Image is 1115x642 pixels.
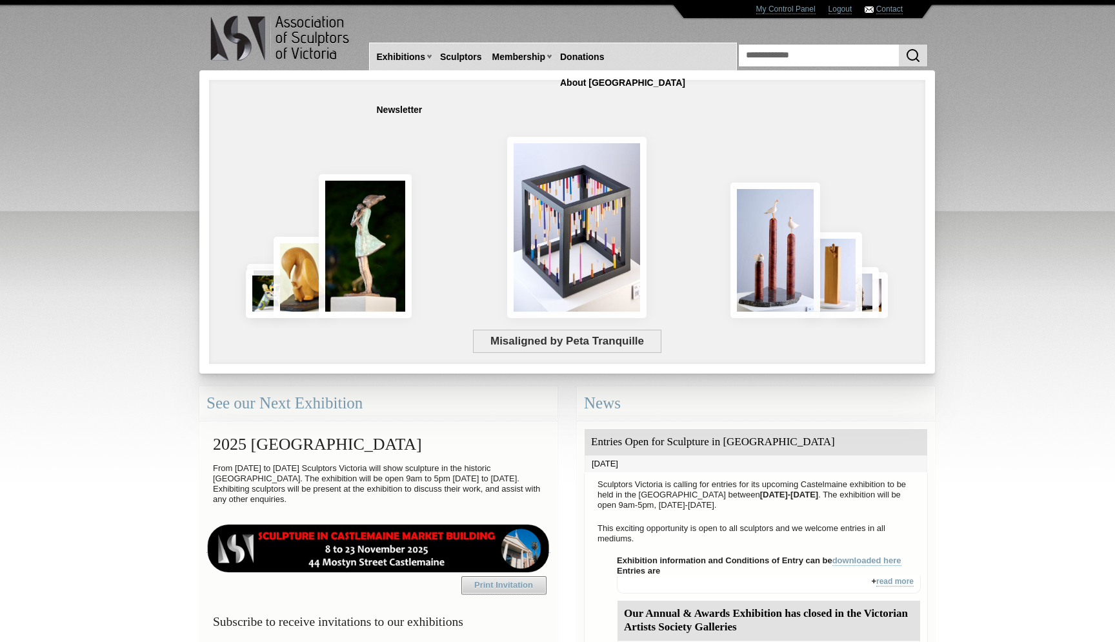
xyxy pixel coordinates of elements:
a: downloaded here [832,556,901,566]
a: My Control Panel [756,5,816,14]
img: logo.png [210,13,352,64]
img: Contact ASV [865,6,874,13]
span: Misaligned by Peta Tranquille [473,330,661,353]
a: Logout [829,5,852,14]
a: Sculptors [435,45,487,69]
div: Entries Open for Sculpture in [GEOGRAPHIC_DATA] [585,429,927,456]
h2: 2025 [GEOGRAPHIC_DATA] [206,428,550,460]
a: read more [876,577,914,587]
p: From [DATE] to [DATE] Sculptors Victoria will show sculpture in the historic [GEOGRAPHIC_DATA]. T... [206,460,550,508]
a: Newsletter [372,98,428,122]
a: Contact [876,5,903,14]
img: Little Frog. Big Climb [804,232,862,318]
strong: [DATE]-[DATE] [760,490,819,499]
div: + [617,576,921,594]
img: Search [905,48,921,63]
a: About [GEOGRAPHIC_DATA] [555,71,690,95]
img: Connection [319,174,411,318]
img: castlemaine-ldrbd25v2.png [206,525,550,572]
div: News [577,386,935,421]
p: Sculptors Victoria is calling for entries for its upcoming Castelmaine exhibition to be held in t... [591,476,921,514]
div: [DATE] [585,456,927,472]
img: Rising Tides [730,183,820,318]
a: Membership [487,45,550,69]
img: Misaligned [507,137,647,318]
div: See our Next Exhibition [199,386,557,421]
h3: Subscribe to receive invitations to our exhibitions [206,609,550,634]
strong: Exhibition information and Conditions of Entry can be [617,556,901,566]
p: This exciting opportunity is open to all sculptors and we welcome entries in all mediums. [591,520,921,547]
a: Donations [555,45,609,69]
a: Print Invitation [461,576,547,594]
div: Our Annual & Awards Exhibition has closed in the Victorian Artists Society Galleries [618,601,920,641]
a: Exhibitions [372,45,430,69]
